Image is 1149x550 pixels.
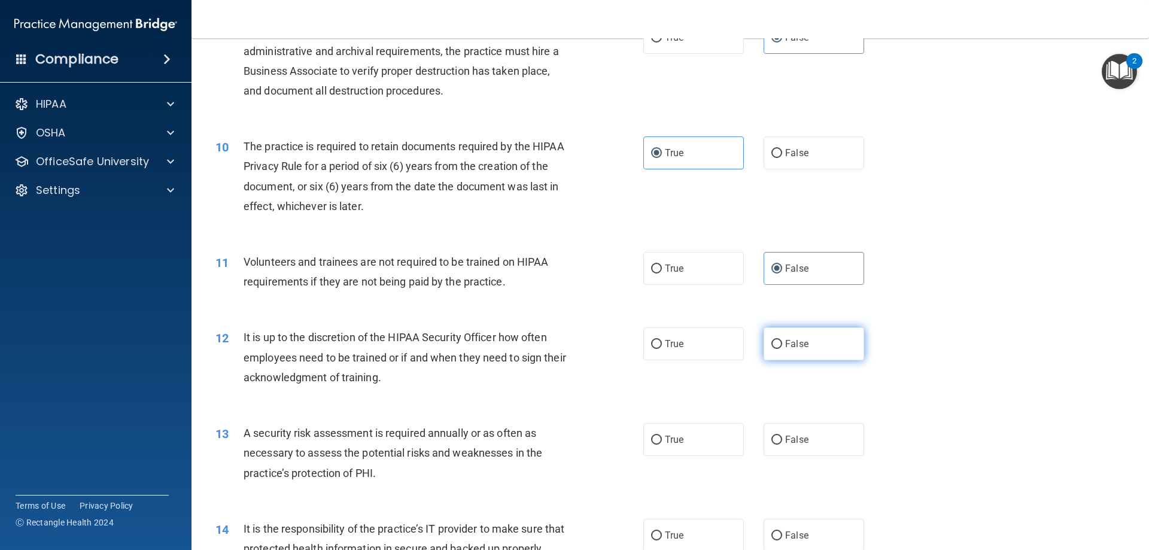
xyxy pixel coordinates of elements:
[771,265,782,274] input: False
[665,263,683,274] span: True
[215,256,229,270] span: 11
[35,51,118,68] h4: Compliance
[14,13,177,37] img: PMB logo
[785,434,808,445] span: False
[1102,54,1137,89] button: Open Resource Center, 2 new notifications
[651,340,662,349] input: True
[244,256,548,288] span: Volunteers and trainees are not required to be trained on HIPAA requirements if they are not bein...
[36,97,66,111] p: HIPAA
[244,427,542,479] span: A security risk assessment is required annually or as often as necessary to assess the potential ...
[14,154,174,169] a: OfficeSafe University
[665,530,683,541] span: True
[16,500,65,512] a: Terms of Use
[215,140,229,154] span: 10
[651,34,662,42] input: True
[244,25,559,97] span: To properly destroy records that have satisfied legal, fiscal, administrative and archival requir...
[36,183,80,197] p: Settings
[80,500,133,512] a: Privacy Policy
[665,338,683,350] span: True
[785,147,808,159] span: False
[651,436,662,445] input: True
[36,126,66,140] p: OSHA
[651,149,662,158] input: True
[651,265,662,274] input: True
[785,530,808,541] span: False
[244,331,566,383] span: It is up to the discretion of the HIPAA Security Officer how often employees need to be trained o...
[215,522,229,537] span: 14
[14,97,174,111] a: HIPAA
[36,154,149,169] p: OfficeSafe University
[771,531,782,540] input: False
[244,140,564,212] span: The practice is required to retain documents required by the HIPAA Privacy Rule for a period of s...
[665,434,683,445] span: True
[215,427,229,441] span: 13
[771,34,782,42] input: False
[785,263,808,274] span: False
[1132,61,1136,77] div: 2
[16,516,114,528] span: Ⓒ Rectangle Health 2024
[665,147,683,159] span: True
[771,340,782,349] input: False
[14,183,174,197] a: Settings
[785,338,808,350] span: False
[771,149,782,158] input: False
[14,126,174,140] a: OSHA
[771,436,782,445] input: False
[215,331,229,345] span: 12
[651,531,662,540] input: True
